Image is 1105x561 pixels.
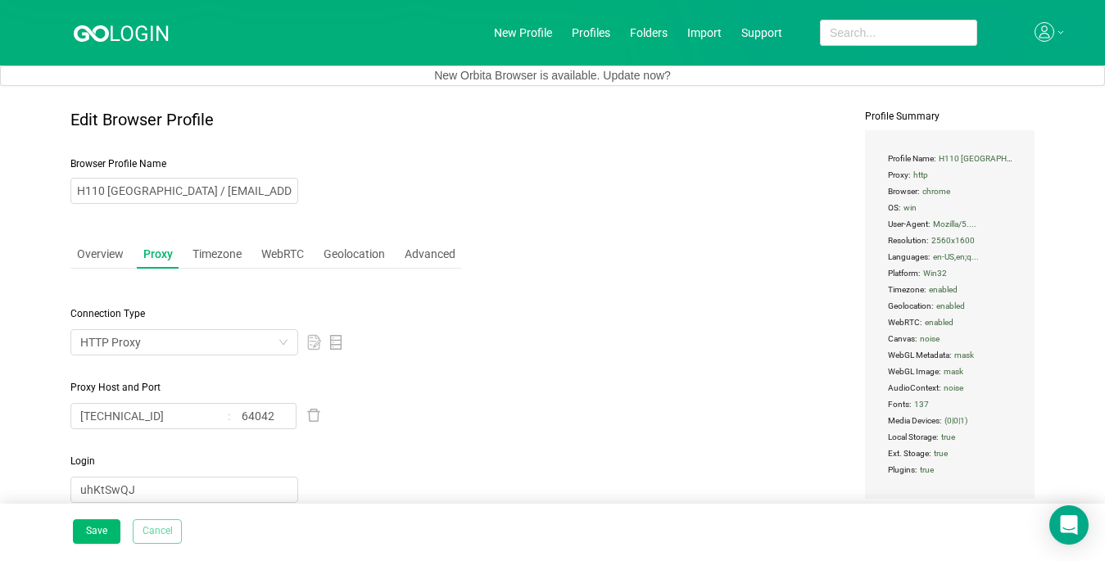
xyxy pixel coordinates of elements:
a: Support [741,26,782,39]
h1: Edit Browser Profile [70,111,462,129]
span: Fonts: [885,396,1014,413]
span: 2560x1600 [931,232,975,249]
input: Proxy Username [70,477,298,503]
span: Win32 [923,265,947,282]
span: AudioContext: [885,380,1014,396]
div: Timezone [186,239,248,269]
span: Platform: [885,265,1014,282]
span: Media Devices: [885,413,1014,429]
span: noise [944,379,963,396]
div: WebRTC [255,239,310,269]
span: Login [70,454,462,468]
span: Browser Profile Name [70,158,298,170]
i: icon: down [279,337,288,349]
span: Canvas: [885,331,1014,347]
span: Proxy Host and Port [70,380,462,395]
div: Proxy [137,239,179,269]
span: Ext. Stoage: [885,446,1014,462]
span: mask [954,346,974,364]
a: Folders [630,26,668,39]
span: WebGL Metadata: [885,347,1014,364]
span: enabled [929,281,958,298]
div: Open Intercom Messenger [1049,505,1089,545]
span: noise [920,330,940,347]
div: Advanced [398,239,462,269]
span: ( 0 | 0 | 1 ) [944,412,967,429]
input: Search... [820,20,977,46]
span: Connection Type [70,306,462,321]
div: HTTP Proxy [80,330,141,355]
span: Local Storage: [885,429,1014,446]
span: Mozilla/5.... [933,215,976,233]
span: User-Agent: [885,216,1014,233]
span: Timezone: [885,282,1014,298]
span: true [920,461,934,478]
span: Profile Summary [865,111,1035,122]
span: Resolution: [885,233,1014,249]
span: OS: [885,200,1014,216]
a: Profiles [572,26,610,39]
span: enabled [925,314,953,331]
span: Proxy: [885,167,1014,183]
button: Cancel [133,519,182,544]
span: http [913,166,928,183]
span: mask [944,363,963,380]
span: WebGL Image: [885,364,1014,380]
span: 137 [914,396,929,413]
span: true [934,445,948,462]
span: enabled [936,297,965,314]
i: icon: delete [306,408,321,423]
a: Import [687,26,722,39]
input: port [233,403,297,429]
i: icon: database [328,335,343,350]
span: Geolocation: [885,298,1014,314]
span: en-US,en;q... [933,248,979,265]
span: Profile Name: [885,151,1014,167]
a: New Profile [494,26,552,39]
button: Save [73,519,120,544]
span: Plugins: [885,462,1014,478]
span: WebRTC: [885,314,1014,331]
span: chrome [922,183,950,200]
span: true [941,428,955,446]
span: win [903,199,917,216]
div: Overview [70,239,130,269]
span: Languages: [885,249,1014,265]
div: Geolocation [317,239,392,269]
input: IP Address [70,403,226,429]
span: Browser: [885,183,1014,200]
